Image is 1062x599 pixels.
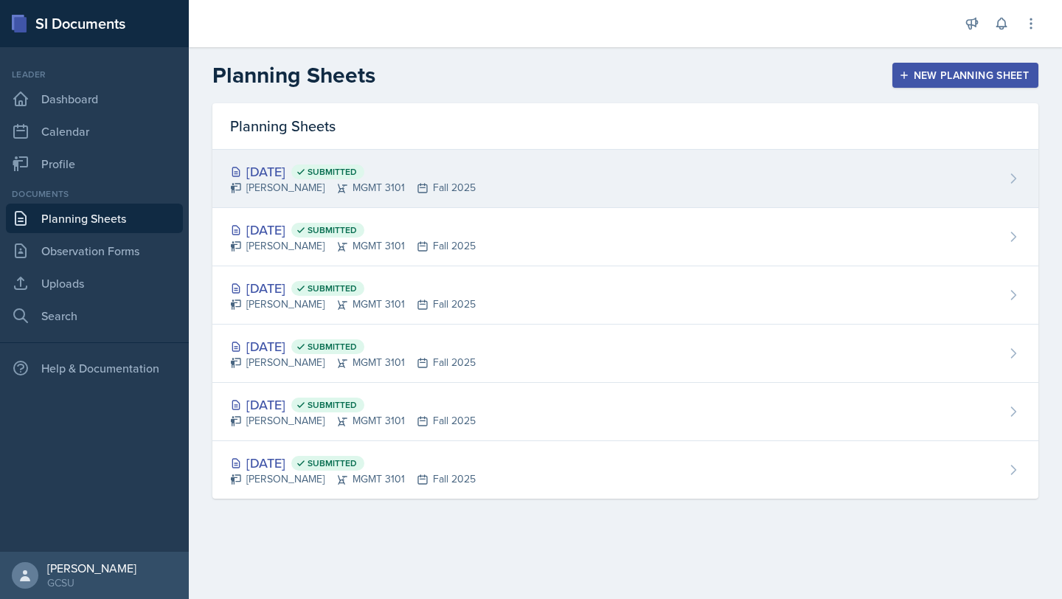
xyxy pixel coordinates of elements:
span: Submitted [308,166,357,178]
div: Planning Sheets [212,103,1038,150]
a: [DATE] Submitted [PERSON_NAME]MGMT 3101Fall 2025 [212,383,1038,441]
span: Submitted [308,283,357,294]
div: [PERSON_NAME] MGMT 3101 Fall 2025 [230,238,476,254]
div: [DATE] [230,162,476,181]
div: Documents [6,187,183,201]
span: Submitted [308,341,357,353]
a: [DATE] Submitted [PERSON_NAME]MGMT 3101Fall 2025 [212,266,1038,325]
div: [PERSON_NAME] MGMT 3101 Fall 2025 [230,180,476,195]
div: New Planning Sheet [902,69,1029,81]
div: [PERSON_NAME] MGMT 3101 Fall 2025 [230,413,476,429]
div: [DATE] [230,220,476,240]
a: Uploads [6,269,183,298]
div: [DATE] [230,453,476,473]
a: Dashboard [6,84,183,114]
div: Help & Documentation [6,353,183,383]
div: [DATE] [230,336,476,356]
a: Search [6,301,183,330]
a: Profile [6,149,183,179]
span: Submitted [308,399,357,411]
div: [PERSON_NAME] MGMT 3101 Fall 2025 [230,297,476,312]
a: [DATE] Submitted [PERSON_NAME]MGMT 3101Fall 2025 [212,150,1038,208]
div: [PERSON_NAME] MGMT 3101 Fall 2025 [230,471,476,487]
span: Submitted [308,224,357,236]
a: [DATE] Submitted [PERSON_NAME]MGMT 3101Fall 2025 [212,441,1038,499]
a: Calendar [6,117,183,146]
div: [PERSON_NAME] [47,561,136,575]
a: Observation Forms [6,236,183,266]
a: Planning Sheets [6,204,183,233]
div: GCSU [47,575,136,590]
div: Leader [6,68,183,81]
a: [DATE] Submitted [PERSON_NAME]MGMT 3101Fall 2025 [212,208,1038,266]
a: [DATE] Submitted [PERSON_NAME]MGMT 3101Fall 2025 [212,325,1038,383]
div: [DATE] [230,278,476,298]
span: Submitted [308,457,357,469]
button: New Planning Sheet [892,63,1038,88]
div: [PERSON_NAME] MGMT 3101 Fall 2025 [230,355,476,370]
h2: Planning Sheets [212,62,375,89]
div: [DATE] [230,395,476,415]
